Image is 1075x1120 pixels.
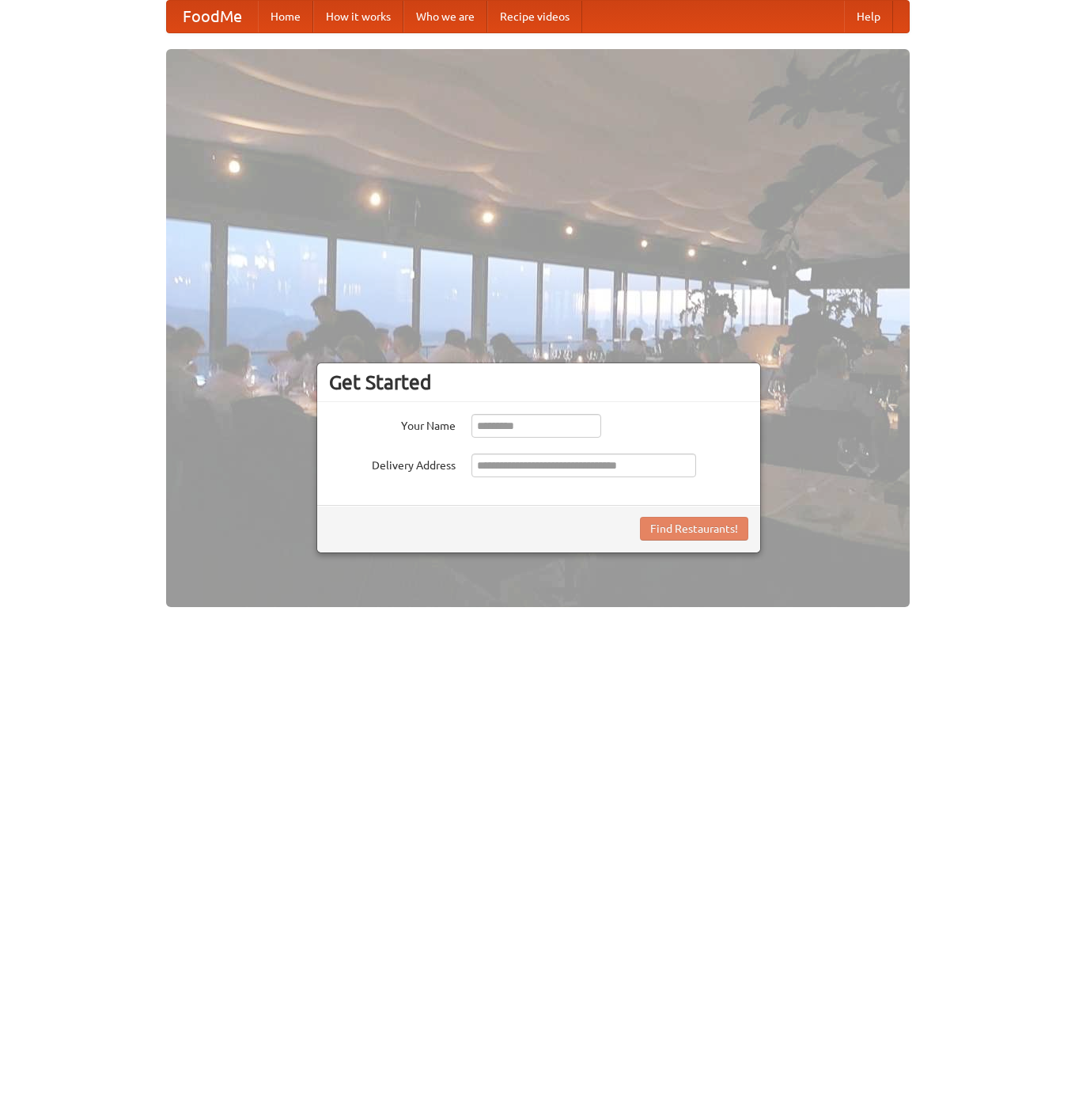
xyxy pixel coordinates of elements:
[258,1,313,32] a: Home
[313,1,403,32] a: How it works
[844,1,893,32] a: Help
[403,1,487,32] a: Who we are
[329,454,456,473] label: Delivery Address
[329,370,748,394] h3: Get Started
[640,517,748,541] button: Find Restaurants!
[167,1,258,32] a: FoodMe
[487,1,582,32] a: Recipe videos
[329,414,456,434] label: Your Name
